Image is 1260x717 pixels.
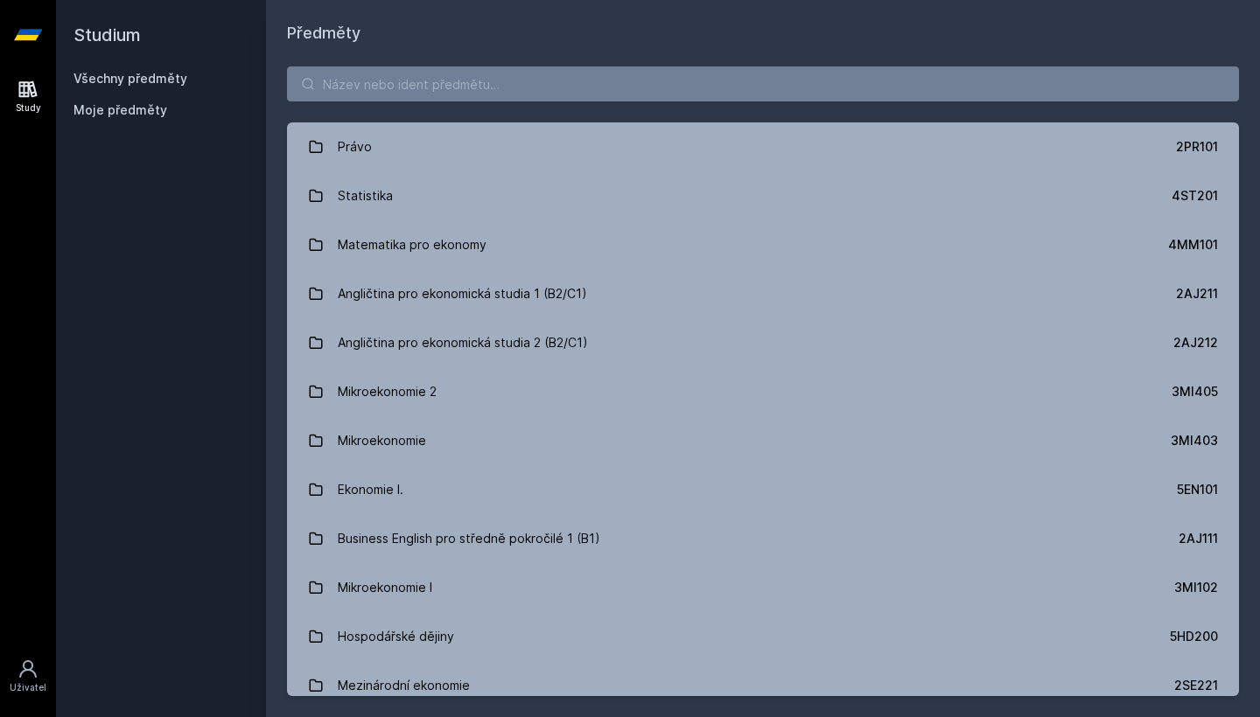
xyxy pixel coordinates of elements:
a: Angličtina pro ekonomická studia 2 (B2/C1) 2AJ212 [287,318,1239,367]
div: Hospodářské dějiny [338,619,454,654]
a: Mikroekonomie 3MI403 [287,416,1239,465]
div: Study [16,101,41,115]
a: Study [3,70,52,123]
div: 2PR101 [1176,138,1218,156]
a: Všechny předměty [73,71,187,86]
a: Business English pro středně pokročilé 1 (B1) 2AJ111 [287,514,1239,563]
div: Mikroekonomie 2 [338,374,437,409]
a: Právo 2PR101 [287,122,1239,171]
div: Matematika pro ekonomy [338,227,486,262]
div: 3MI405 [1172,383,1218,400]
div: 3MI102 [1174,579,1218,596]
div: Právo [338,129,372,164]
div: Mezinárodní ekonomie [338,668,470,703]
a: Uživatel [3,650,52,703]
input: Název nebo ident předmětu… [287,66,1239,101]
div: Statistika [338,178,393,213]
a: Statistika 4ST201 [287,171,1239,220]
span: Moje předměty [73,101,167,119]
div: Angličtina pro ekonomická studia 1 (B2/C1) [338,276,587,311]
div: 3MI403 [1171,432,1218,449]
div: 5HD200 [1170,628,1218,645]
div: 4MM101 [1168,236,1218,254]
div: Angličtina pro ekonomická studia 2 (B2/C1) [338,325,588,360]
div: Business English pro středně pokročilé 1 (B1) [338,521,600,556]
a: Hospodářské dějiny 5HD200 [287,612,1239,661]
div: 2AJ212 [1173,334,1218,352]
a: Angličtina pro ekonomická studia 1 (B2/C1) 2AJ211 [287,269,1239,318]
div: Mikroekonomie [338,423,426,458]
div: 2SE221 [1174,677,1218,694]
a: Mezinárodní ekonomie 2SE221 [287,661,1239,710]
div: 4ST201 [1172,187,1218,205]
h1: Předměty [287,21,1239,45]
div: 2AJ111 [1179,530,1218,547]
div: Ekonomie I. [338,472,403,507]
a: Mikroekonomie 2 3MI405 [287,367,1239,416]
a: Mikroekonomie I 3MI102 [287,563,1239,612]
div: Uživatel [10,681,46,694]
div: Mikroekonomie I [338,570,432,605]
a: Ekonomie I. 5EN101 [287,465,1239,514]
div: 2AJ211 [1176,285,1218,303]
div: 5EN101 [1177,481,1218,498]
a: Matematika pro ekonomy 4MM101 [287,220,1239,269]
